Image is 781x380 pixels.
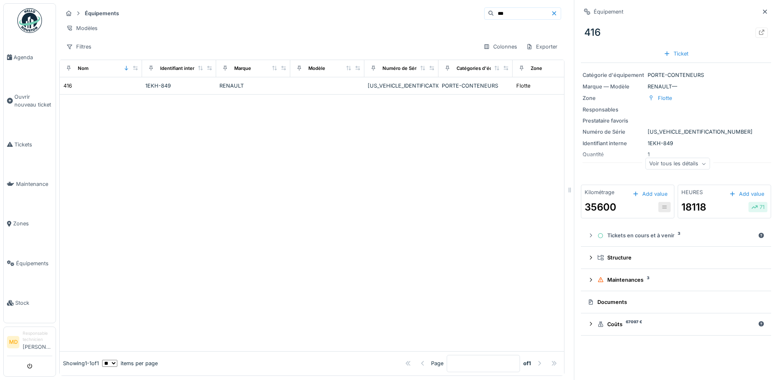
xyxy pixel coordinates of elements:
[681,200,706,215] div: 18118
[751,203,765,211] div: 71
[63,22,101,34] div: Modèles
[597,276,761,284] div: Maintenances
[308,65,325,72] div: Modèle
[7,336,19,348] li: MD
[583,139,644,147] div: Identifiant interne
[584,228,768,243] summary: Tickets en cours et à venir3
[583,151,769,158] div: 1
[219,82,287,90] div: RENAULT
[14,141,52,148] span: Tickets
[597,320,755,328] div: Coûts
[583,106,644,114] div: Responsables
[23,330,52,354] li: [PERSON_NAME]
[4,125,56,164] a: Tickets
[583,117,644,125] div: Prestataire favoris
[587,298,761,306] div: Documents
[457,65,514,72] div: Catégories d'équipement
[234,65,251,72] div: Marque
[583,83,769,90] div: RENAULT —
[522,41,561,53] div: Exporter
[7,330,52,356] a: MD Responsable technicien[PERSON_NAME]
[583,128,644,136] div: Numéro de Série
[585,188,614,196] div: Kilométrage
[584,317,768,332] summary: Coûts67097 €
[660,48,692,59] div: Ticket
[82,9,122,17] strong: Équipements
[646,158,710,170] div: Voir tous les détails
[629,188,671,199] div: Add value
[583,71,769,79] div: PORTE-CONTENEURS
[480,41,521,53] div: Colonnes
[102,359,158,367] div: items per page
[14,93,52,109] span: Ouvrir nouveau ticket
[16,260,52,267] span: Équipements
[583,139,769,147] div: 1EKH-849
[145,82,213,90] div: 1EKH-849
[4,243,56,283] a: Équipements
[442,82,509,90] div: PORTE-CONTENEURS
[583,83,644,90] div: Marque — Modèle
[597,254,761,262] div: Structure
[4,204,56,243] a: Zones
[160,65,200,72] div: Identifiant interne
[585,200,616,215] div: 35600
[4,37,56,77] a: Agenda
[583,151,644,158] div: Quantité
[13,220,52,227] span: Zones
[63,82,72,90] div: 416
[17,8,42,33] img: Badge_color-CXgf-gQk.svg
[581,22,771,43] div: 416
[14,53,52,61] span: Agenda
[523,359,531,367] strong: of 1
[658,94,672,102] div: Flotte
[4,283,56,323] a: Stock
[382,65,420,72] div: Numéro de Série
[597,232,755,239] div: Tickets en cours et à venir
[583,94,644,102] div: Zone
[16,180,52,188] span: Maintenance
[531,65,542,72] div: Zone
[4,77,56,125] a: Ouvrir nouveau ticket
[4,164,56,204] a: Maintenance
[726,188,767,199] div: Add value
[516,82,530,90] div: Flotte
[681,188,703,196] div: HEURES
[584,272,768,287] summary: Maintenances3
[78,65,89,72] div: Nom
[584,294,768,310] summary: Documents
[583,128,769,136] div: [US_VEHICLE_IDENTIFICATION_NUMBER]
[368,82,435,90] div: [US_VEHICLE_IDENTIFICATION_NUMBER]
[431,359,443,367] div: Page
[15,299,52,307] span: Stock
[23,330,52,343] div: Responsable technicien
[583,71,644,79] div: Catégorie d'équipement
[584,250,768,265] summary: Structure
[63,359,99,367] div: Showing 1 - 1 of 1
[594,8,623,16] div: Équipement
[63,41,95,53] div: Filtres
